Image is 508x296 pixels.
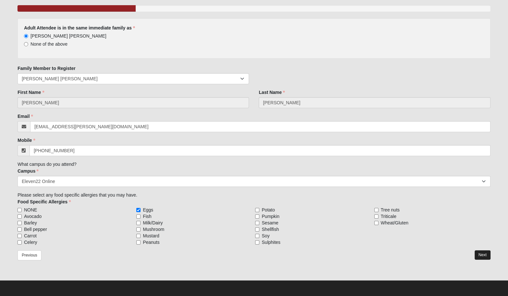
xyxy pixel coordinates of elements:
[255,221,259,225] input: Sesame
[475,250,491,260] a: Next
[255,214,259,219] input: Pumpkin
[259,89,285,96] label: Last Name
[136,208,141,212] input: Eggs
[17,250,41,260] a: Previous
[17,137,35,143] label: Mobile
[143,233,159,239] span: Mustard
[255,227,259,232] input: Shellfish
[262,233,269,239] span: Soy
[24,220,37,226] span: Barley
[381,207,400,213] span: Tree nuts
[143,220,163,226] span: Milk/Dairy
[262,226,279,233] span: Shellfish
[262,207,275,213] span: Potato
[17,113,33,120] label: Email
[17,208,22,212] input: NONE
[143,226,164,233] span: Mushroom
[255,234,259,238] input: Soy
[24,42,28,46] input: None of the above
[136,214,141,219] input: Fish
[17,18,491,245] div: What campus do you attend? Please select any food specific allergies that you may have.
[255,240,259,245] input: Sulphites
[24,233,37,239] span: Carrot
[143,239,159,245] span: Peanuts
[24,25,135,31] label: Adult Attendee is in the same immediate family as
[262,213,279,220] span: Pumpkin
[17,221,22,225] input: Barley
[24,239,37,245] span: Celery
[17,65,75,72] label: Family Member to Register
[24,207,37,213] span: NONE
[136,240,141,245] input: Peanuts
[17,227,22,232] input: Bell pepper
[17,199,71,205] label: Food Specific Allergies
[24,34,28,38] input: [PERSON_NAME] [PERSON_NAME]
[136,234,141,238] input: Mustard
[381,213,397,220] span: Triticale
[17,234,22,238] input: Carrot
[381,220,409,226] span: Wheat/Gluten
[255,208,259,212] input: Potato
[24,213,41,220] span: Avocado
[24,226,47,233] span: Bell pepper
[143,207,153,213] span: Eggs
[374,214,378,219] input: Triticale
[374,208,378,212] input: Tree nuts
[17,214,22,219] input: Avocado
[17,168,39,174] label: Campus
[17,89,44,96] label: First Name
[143,213,151,220] span: Fish
[374,221,378,225] input: Wheat/Gluten
[17,240,22,245] input: Celery
[30,33,106,39] span: [PERSON_NAME] [PERSON_NAME]
[136,221,141,225] input: Milk/Dairy
[262,220,278,226] span: Sesame
[262,239,280,245] span: Sulphites
[30,41,67,47] span: None of the above
[136,227,141,232] input: Mushroom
